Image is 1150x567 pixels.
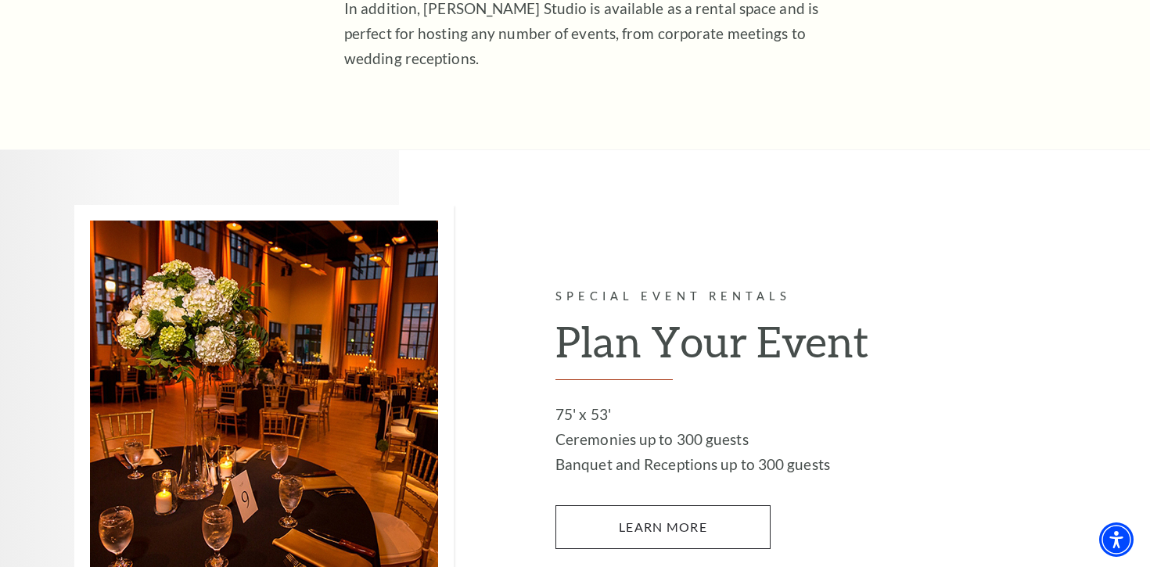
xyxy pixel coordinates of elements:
[1099,522,1134,557] div: Accessibility Menu
[555,287,869,307] p: Special Event Rentals
[555,316,869,380] h2: Plan Your Event
[555,505,771,549] a: LEARN MORE Plan Your Event
[555,402,869,477] p: 75' x 53' Ceremonies up to 300 guests Banquet and Receptions up to 300 guests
